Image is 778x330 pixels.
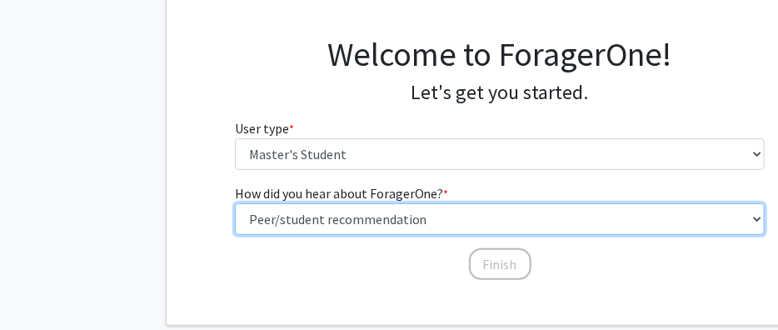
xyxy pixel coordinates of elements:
label: User type [235,118,294,138]
h1: Welcome to ForagerOne! [235,34,766,74]
iframe: Chat [12,255,71,317]
label: How did you hear about ForagerOne? [235,183,449,203]
h4: Let's get you started. [235,81,766,105]
button: Finish [469,248,531,280]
